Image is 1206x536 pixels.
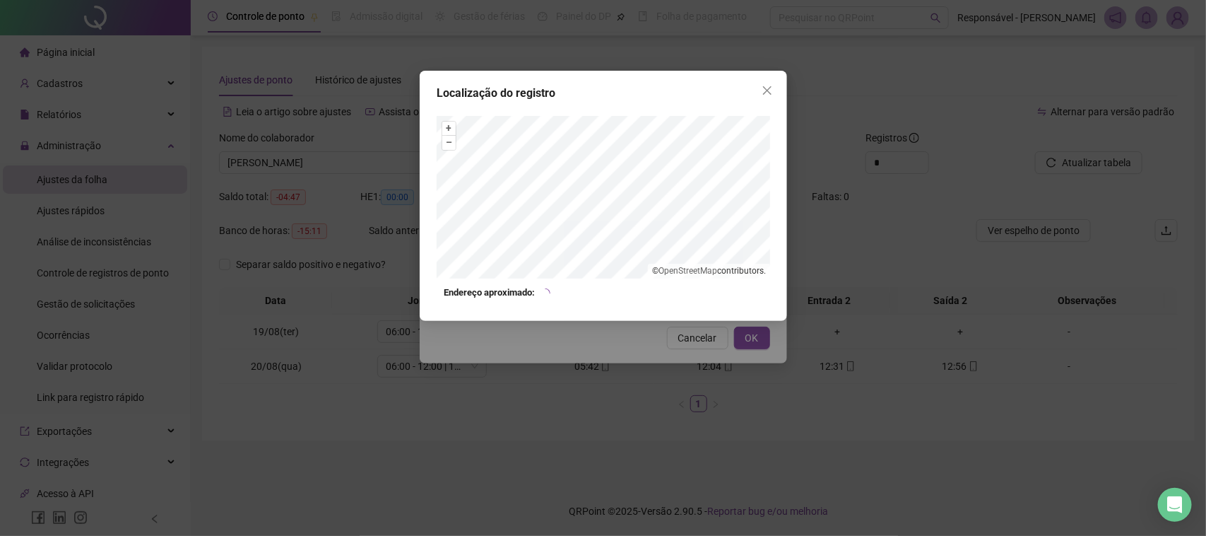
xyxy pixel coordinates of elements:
li: © contributors. [652,266,766,276]
button: – [442,136,456,149]
div: Localização do registro [437,85,770,102]
strong: Endereço aproximado: [444,286,535,300]
button: + [442,122,456,135]
button: Close [756,79,779,102]
span: close [762,85,773,96]
span: loading [540,289,550,298]
div: Open Intercom Messenger [1158,488,1192,522]
a: OpenStreetMap [658,266,717,276]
